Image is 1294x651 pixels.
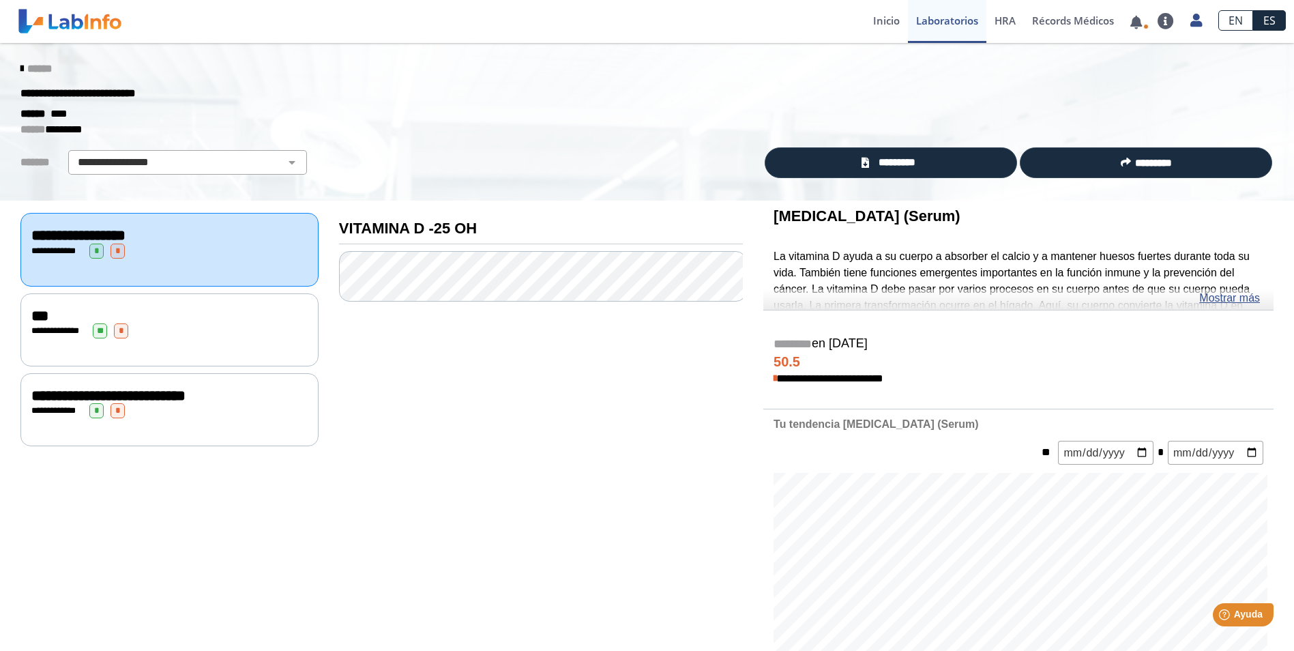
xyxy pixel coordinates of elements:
[1168,441,1263,465] input: mm/dd/yyyy
[774,354,1263,371] h4: 50.5
[1253,10,1286,31] a: ES
[1058,441,1153,465] input: mm/dd/yyyy
[1218,10,1253,31] a: EN
[1173,598,1279,636] iframe: Help widget launcher
[774,418,978,430] b: Tu tendencia [MEDICAL_DATA] (Serum)
[1199,290,1260,306] a: Mostrar más
[774,336,1263,352] h5: en [DATE]
[339,220,477,237] b: VITAMINA D -25 OH
[995,14,1016,27] span: HRA
[774,248,1263,362] p: La vitamina D ayuda a su cuerpo a absorber el calcio y a mantener huesos fuertes durante toda su ...
[774,207,960,225] b: [MEDICAL_DATA] (Serum)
